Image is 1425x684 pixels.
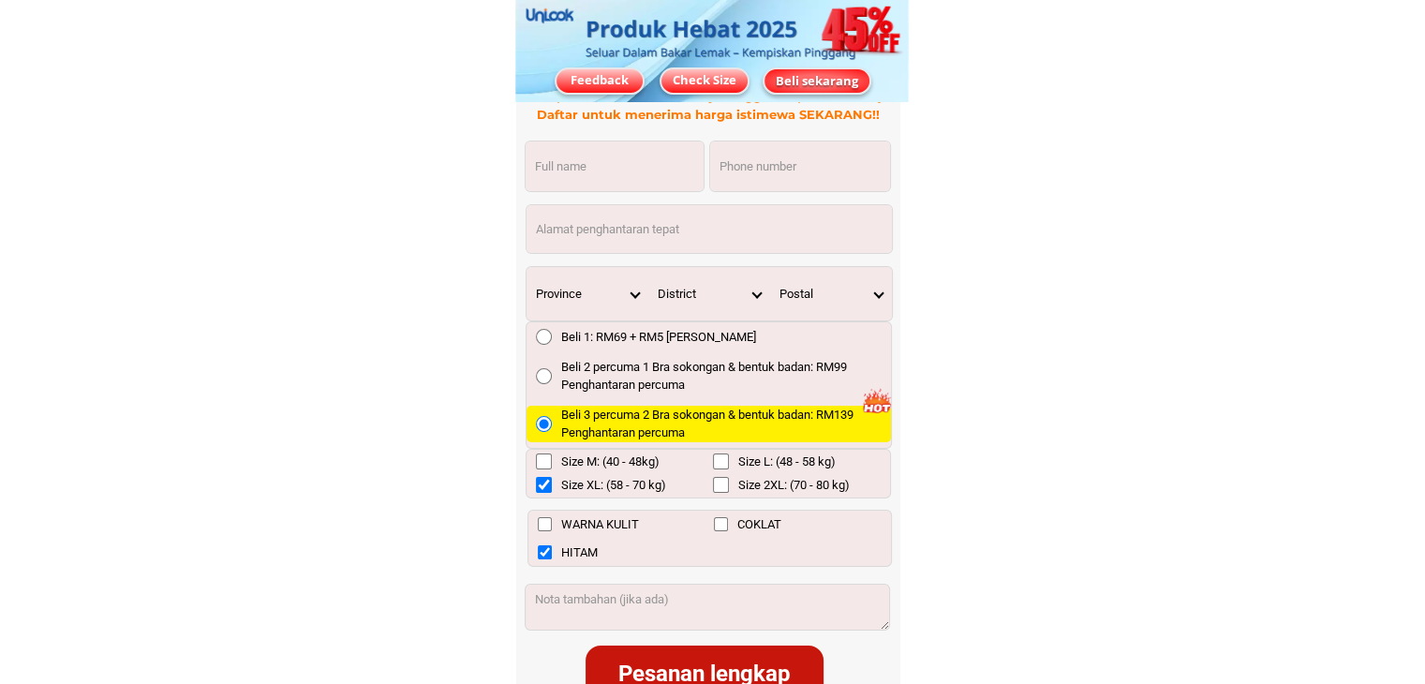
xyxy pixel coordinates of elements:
input: HITAM [538,545,552,559]
span: Size L: (48 - 58 kg) [738,453,836,471]
input: Input phone_number [710,141,890,191]
input: WARNA KULIT [538,517,552,531]
span: HITAM [561,543,598,562]
input: Size M: (40 - 48kg) [536,454,552,469]
span: Beli 1: RM69 + RM5 [PERSON_NAME] [561,328,756,347]
input: Size 2XL: (70 - 80 kg) [713,477,729,493]
div: Check Size [661,71,748,90]
div: Beli sekarang [764,71,869,90]
input: Input address [527,205,892,253]
input: Beli 1: RM69 + RM5 [PERSON_NAME] [536,329,552,345]
input: COKLAT [714,517,728,531]
input: Size L: (48 - 58 kg) [713,454,729,469]
select: Select district [648,267,770,320]
span: WARNA KULIT [561,515,639,534]
span: COKLAT [737,515,781,534]
span: Size XL: (58 - 70 kg) [561,476,666,495]
div: Feedback [557,71,643,90]
span: Size 2XL: (70 - 80 kg) [738,476,850,495]
input: Beli 3 percuma 2 Bra sokongan & bentuk badan: RM139 Penghantaran percuma [536,416,552,432]
select: Select postal code [770,267,892,320]
h3: Hampir kehabisan stok, hanya tinggal 25 produk sahaja Daftar untuk menerima harga istimewa SEKARA... [516,87,899,124]
input: Beli 2 percuma 1 Bra sokongan & bentuk badan: RM99 Penghantaran percuma [536,368,552,384]
span: Size M: (40 - 48kg) [561,453,660,471]
input: Input full_name [526,141,704,191]
select: Select province [527,267,648,320]
span: Beli 3 percuma 2 Bra sokongan & bentuk badan: RM139 Penghantaran percuma [561,406,891,442]
span: Beli 2 percuma 1 Bra sokongan & bentuk badan: RM99 Penghantaran percuma [561,358,891,394]
input: Size XL: (58 - 70 kg) [536,477,552,493]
